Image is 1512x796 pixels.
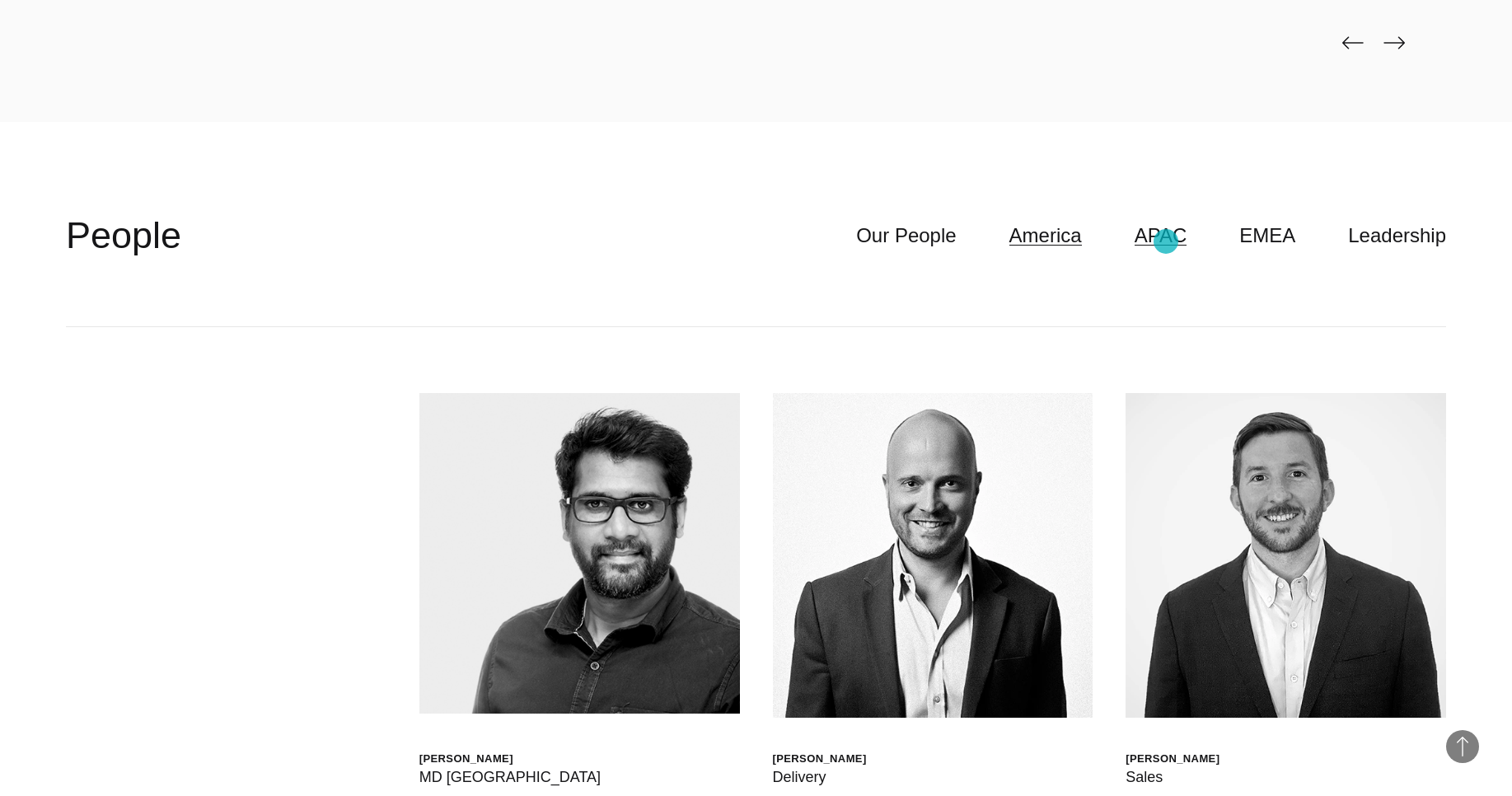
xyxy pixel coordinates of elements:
[1239,220,1295,251] a: EMEA
[1009,220,1082,251] a: America
[856,220,956,251] a: Our People
[1383,36,1405,49] img: page-next-black.png
[773,393,1093,718] img: Nick Piper
[773,766,867,789] div: Delivery
[1126,766,1219,789] div: Sales
[419,752,601,766] div: [PERSON_NAME]
[1126,393,1446,718] img: Matthew Schaefer
[1342,36,1364,49] img: page-back-black.png
[66,211,181,260] h2: People
[1446,730,1479,763] button: Back to Top
[773,752,867,766] div: [PERSON_NAME]
[1126,752,1219,766] div: [PERSON_NAME]
[419,393,740,714] img: Sathish Elumalai
[419,766,601,789] div: MD [GEOGRAPHIC_DATA]
[1135,220,1187,251] a: APAC
[1348,220,1446,251] a: Leadership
